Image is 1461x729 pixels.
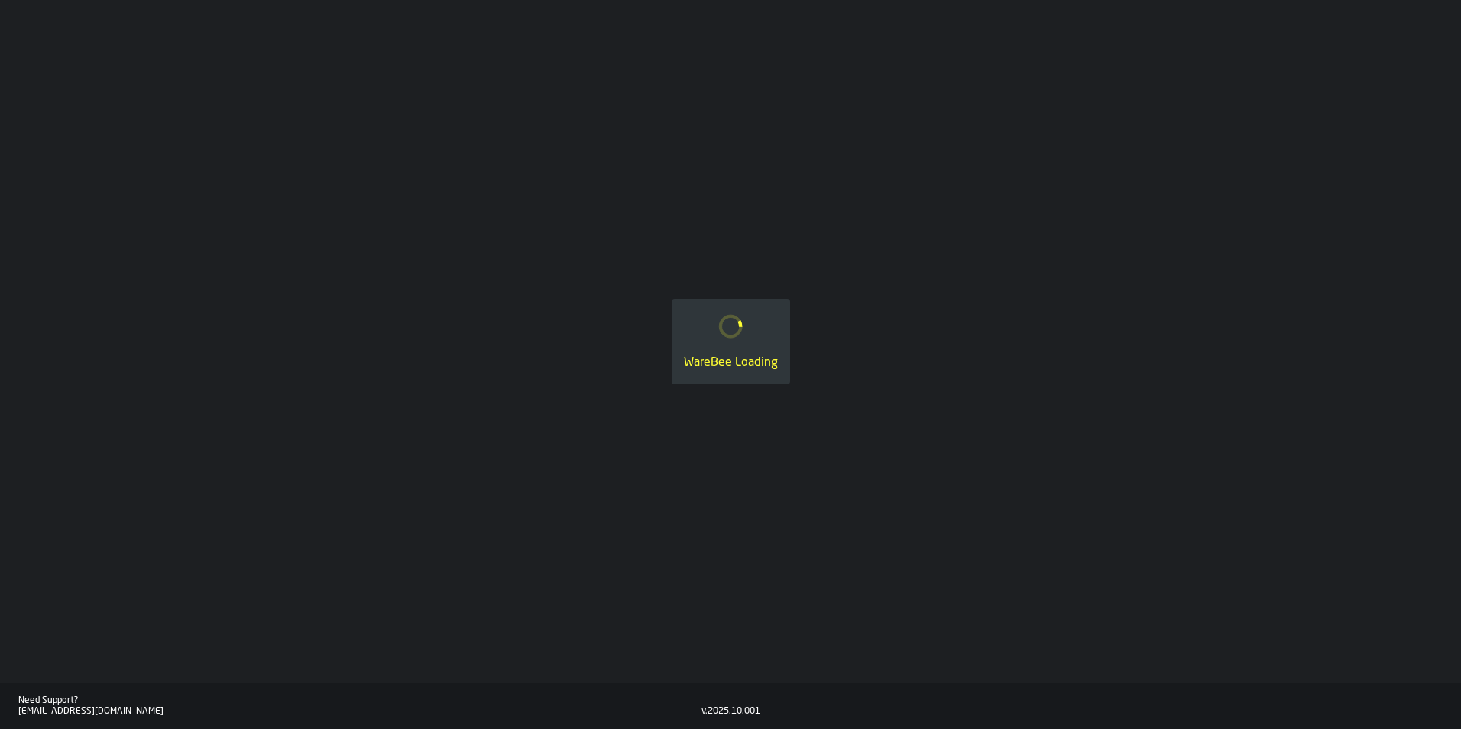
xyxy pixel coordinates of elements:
div: 2025.10.001 [708,706,760,717]
div: Need Support? [18,695,701,706]
div: v. [701,706,708,717]
div: [EMAIL_ADDRESS][DOMAIN_NAME] [18,706,701,717]
div: WareBee Loading [684,354,778,372]
a: Need Support?[EMAIL_ADDRESS][DOMAIN_NAME] [18,695,701,717]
